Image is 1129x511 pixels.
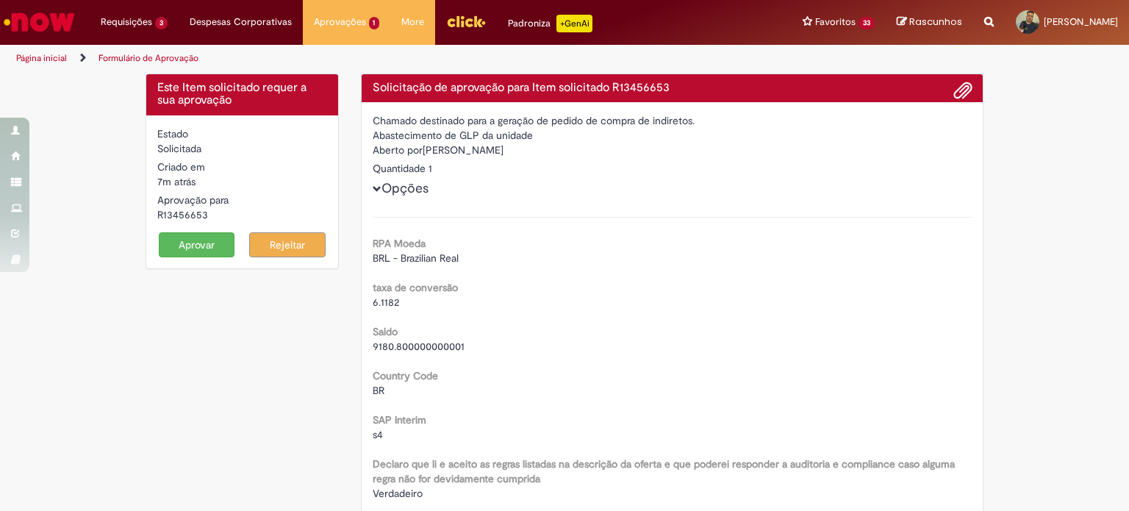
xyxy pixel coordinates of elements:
b: Country Code [373,369,438,382]
label: Aberto por [373,143,423,157]
b: Saldo [373,325,398,338]
div: Solicitada [157,141,327,156]
span: Aprovações [314,15,366,29]
div: Abastecimento de GLP da unidade [373,128,972,143]
div: [PERSON_NAME] [373,143,972,161]
span: [PERSON_NAME] [1044,15,1118,28]
b: Declaro que li e aceito as regras listadas na descrição da oferta e que poderei responder a audit... [373,457,955,485]
div: Padroniza [508,15,592,32]
ul: Trilhas de página [11,45,742,72]
span: Requisições [101,15,152,29]
img: click_logo_yellow_360x200.png [446,10,486,32]
label: Criado em [157,160,205,174]
b: SAP Interim [373,413,426,426]
img: ServiceNow [1,7,77,37]
h4: Solicitação de aprovação para Item solicitado R13456653 [373,82,972,95]
span: 33 [859,17,875,29]
span: Verdadeiro [373,487,423,500]
a: Formulário de Aprovação [98,52,198,64]
span: Rascunhos [909,15,962,29]
span: 6.1182 [373,296,399,309]
span: BR [373,384,384,397]
a: Página inicial [16,52,67,64]
div: R13456653 [157,207,327,222]
b: taxa de conversão [373,281,458,294]
b: RPA Moeda [373,237,426,250]
span: 7m atrás [157,175,196,188]
span: More [401,15,424,29]
h4: Este Item solicitado requer a sua aprovação [157,82,327,107]
span: 3 [155,17,168,29]
p: +GenAi [556,15,592,32]
time: 28/08/2025 10:26:12 [157,175,196,188]
div: 28/08/2025 10:26:12 [157,174,327,189]
span: Despesas Corporativas [190,15,292,29]
label: Aprovação para [157,193,229,207]
span: 1 [369,17,380,29]
button: Aprovar [159,232,235,257]
label: Estado [157,126,188,141]
div: Chamado destinado para a geração de pedido de compra de indiretos. [373,113,972,128]
a: Rascunhos [897,15,962,29]
button: Rejeitar [249,232,326,257]
span: s4 [373,428,383,441]
div: Quantidade 1 [373,161,972,176]
span: BRL - Brazilian Real [373,251,459,265]
span: 9180.800000000001 [373,340,465,353]
span: Favoritos [815,15,856,29]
